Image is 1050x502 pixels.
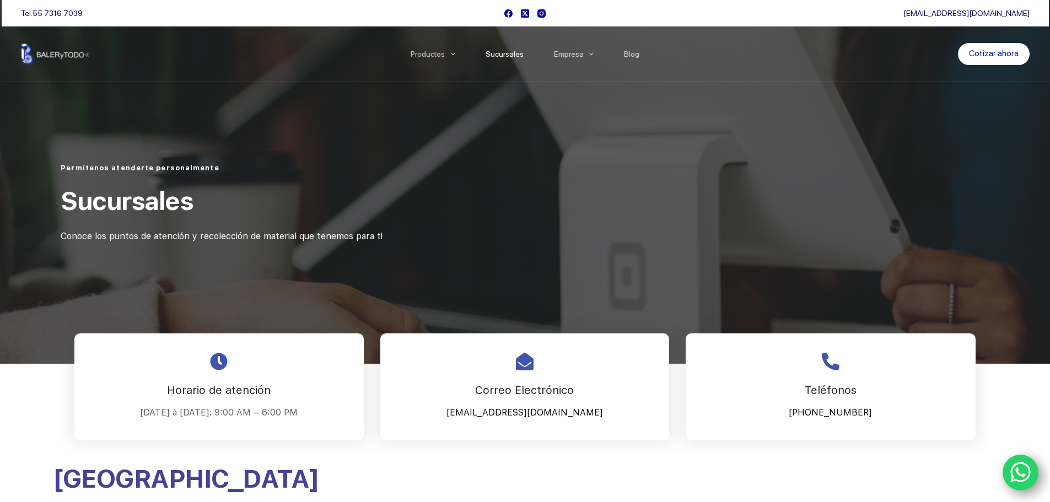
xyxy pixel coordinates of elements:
[958,43,1030,65] a: Cotizar ahora
[903,9,1030,18] a: [EMAIL_ADDRESS][DOMAIN_NAME]
[475,384,574,397] span: Correo Electrónico
[21,44,90,64] img: Balerytodo
[61,186,193,216] span: Sucursales
[33,9,83,18] a: 55 7316 7039
[504,9,513,18] a: Facebook
[395,26,655,82] nav: Menu Principal
[52,463,319,494] span: [GEOGRAPHIC_DATA]
[394,404,655,421] p: [EMAIL_ADDRESS][DOMAIN_NAME]
[21,9,83,18] span: Tel.
[61,231,383,241] span: Conoce los puntos de atención y recolección de material que tenemos para ti
[140,407,298,418] span: [DATE] a [DATE]: 9:00 AM – 6:00 PM
[521,9,529,18] a: X (Twitter)
[1003,455,1039,491] a: WhatsApp
[537,9,546,18] a: Instagram
[167,384,271,397] span: Horario de atención
[699,404,962,421] p: [PHONE_NUMBER]
[61,164,219,172] span: Permítenos atenderte personalmente
[805,384,857,397] span: Teléfonos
